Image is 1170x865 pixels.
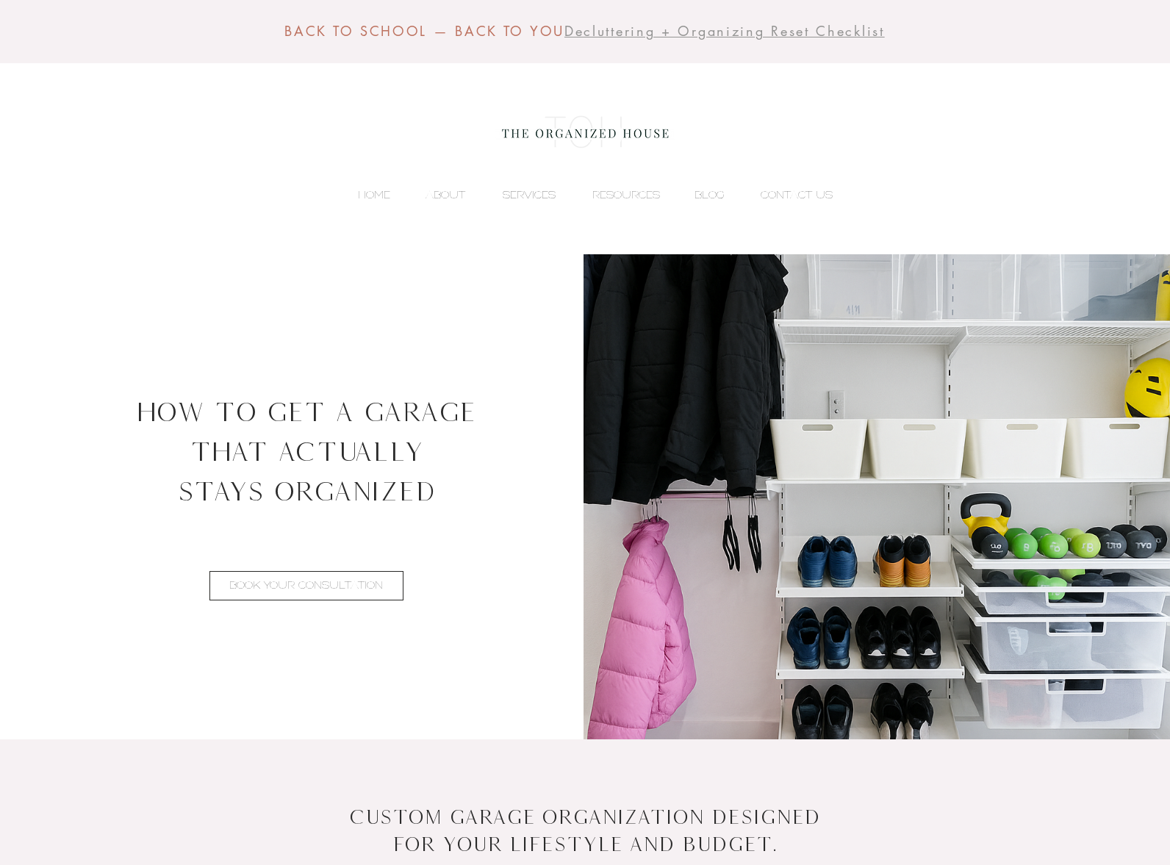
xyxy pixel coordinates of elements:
p: SERVICES [495,184,563,206]
a: RESOURCES [563,184,667,206]
a: ABOUT [398,184,473,206]
h2: Custom Garage Organization Designed [225,803,944,831]
a: SERVICES [473,184,563,206]
h1: How to Get a Garage That Actually Stays Organized [127,392,487,511]
a: Decluttering + Organizing Reset Checklist [564,23,885,40]
h2: for Your Lifestyle and Budget. [225,830,944,858]
p: CONTACT US [753,184,840,206]
nav: Site [329,184,840,206]
img: the organized house [495,103,675,162]
p: ABOUT [418,184,473,206]
img: Garage Organization in Portland Oregon [584,254,1170,739]
p: RESOURCES [585,184,667,206]
a: CONTACT US [732,184,840,206]
span: BACK TO SCHOOL — BACK TO YOU [284,22,564,40]
span: BOOK YOUR CONSULTATION [229,578,383,593]
span: Decluttering + Organizing Reset Checklist [564,22,885,40]
div: BOOK YOUR CONSULTATION [209,571,403,600]
p: BLOG [687,184,732,206]
a: BLOG [667,184,732,206]
p: HOME [351,184,398,206]
a: HOME [329,184,398,206]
